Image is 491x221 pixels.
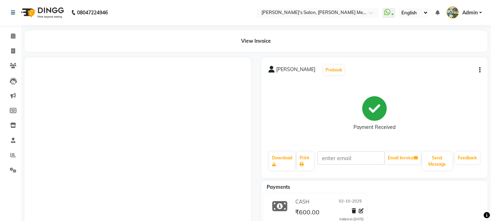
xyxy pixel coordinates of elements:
img: Admin [447,6,459,19]
div: Payment Received [353,124,395,131]
button: Send Message [422,152,452,170]
a: Feedback [455,152,480,164]
span: [PERSON_NAME] [276,66,315,76]
button: Prebook [324,65,344,75]
span: Payments [267,184,290,190]
div: View Invoice [24,30,488,52]
button: Email Invoice [385,152,421,164]
a: Print [297,152,314,170]
span: ₹600.00 [295,208,320,218]
span: Admin [462,9,478,16]
input: enter email [317,151,384,165]
span: CASH [295,198,309,206]
img: logo [18,3,66,22]
a: Download [269,152,296,170]
b: 08047224946 [77,3,108,22]
span: 02-10-2025 [339,198,362,206]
